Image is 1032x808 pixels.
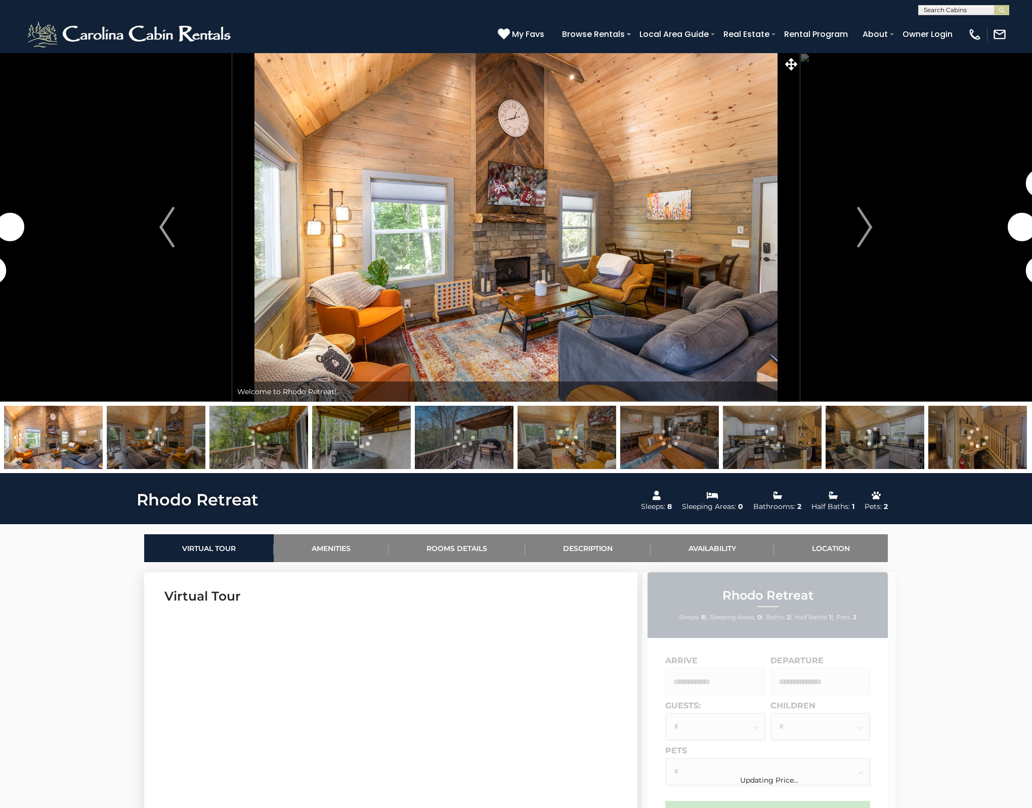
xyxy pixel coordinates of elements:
a: Browse Rentals [557,25,630,43]
a: Description [525,534,651,562]
img: 163275945 [723,406,822,469]
a: Virtual Tour [144,534,274,562]
div: Welcome to Rhodo Retreat! [232,381,800,402]
img: 163275949 [209,406,308,469]
img: phone-regular-white.png [968,27,982,41]
a: About [857,25,893,43]
button: Next [800,53,930,402]
a: Amenities [274,534,389,562]
a: My Favs [498,28,547,41]
img: arrow [159,207,175,247]
img: arrow [857,207,873,247]
img: White-1-2.png [25,19,235,50]
a: Owner Login [897,25,958,43]
button: Previous [102,53,232,402]
img: mail-regular-white.png [993,27,1007,41]
div: Updating Price... [642,776,895,785]
img: 163275944 [620,406,719,469]
img: 163275941 [518,406,616,469]
img: 163275942 [415,406,513,469]
img: 163275947 [928,406,1027,469]
a: Rooms Details [389,534,525,562]
span: My Favs [512,28,544,40]
a: Local Area Guide [634,25,714,43]
a: Location [774,534,888,562]
a: Availability [651,534,774,562]
a: Rental Program [779,25,853,43]
h3: Virtual Tour [164,587,617,605]
img: 163275940 [107,406,205,469]
a: Real Estate [718,25,775,43]
img: 163275939 [4,406,103,469]
img: 163275943 [312,406,411,469]
img: 163275946 [826,406,924,469]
